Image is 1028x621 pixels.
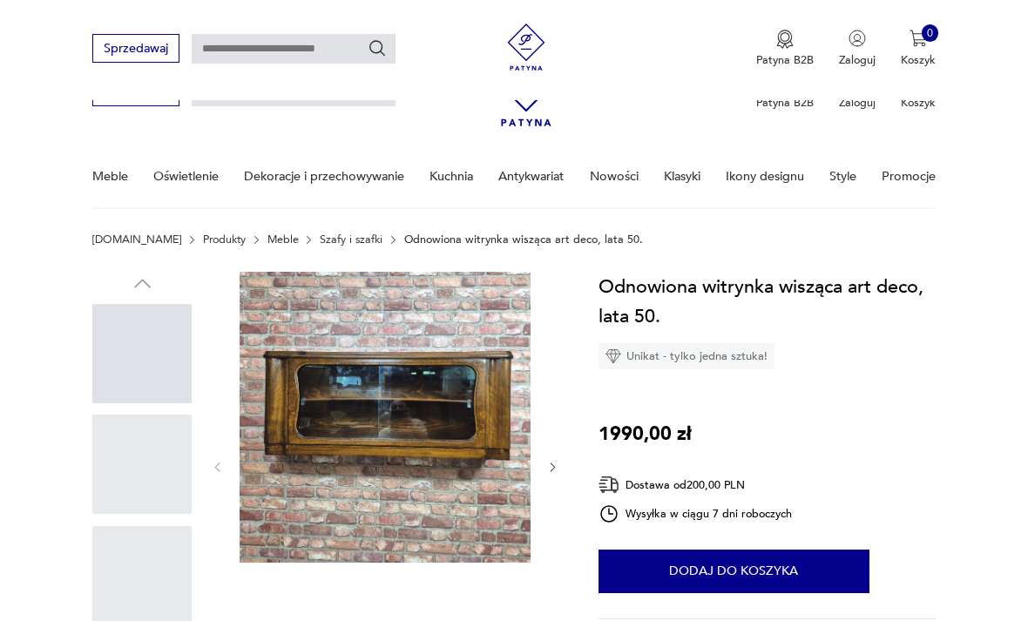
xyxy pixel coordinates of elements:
button: Sprzedawaj [92,34,179,63]
button: Szukaj [368,38,387,57]
a: Antykwariat [498,146,564,206]
button: Patyna B2B [756,30,814,68]
img: Ikona dostawy [599,474,619,496]
a: Nowości [590,146,639,206]
a: Meble [267,233,299,246]
a: Ikony designu [726,146,804,206]
div: Unikat - tylko jedna sztuka! [599,343,774,369]
h1: Odnowiona witrynka wisząca art deco, lata 50. [599,272,936,331]
img: Ikona diamentu [605,348,621,364]
img: Ikonka użytkownika [849,30,866,47]
button: Zaloguj [839,30,876,68]
a: Ikona medaluPatyna B2B [756,30,814,68]
img: Patyna - sklep z meblami i dekoracjami vintage [497,24,556,71]
a: Produkty [203,233,246,246]
button: 0Koszyk [901,30,936,68]
div: Dostawa od 200,00 PLN [599,474,792,496]
div: 0 [922,24,939,42]
a: Szafy i szafki [320,233,382,246]
img: Ikona medalu [776,30,794,49]
a: Klasyki [664,146,700,206]
p: Patyna B2B [756,52,814,68]
button: Dodaj do koszyka [599,550,869,593]
a: Sprzedawaj [92,44,179,55]
p: 1990,00 zł [599,419,692,449]
a: Style [829,146,856,206]
a: Kuchnia [429,146,473,206]
p: Patyna B2B [756,95,814,111]
p: Koszyk [901,52,936,68]
a: Dekoracje i przechowywanie [244,146,404,206]
a: Promocje [882,146,936,206]
p: Koszyk [901,95,936,111]
a: Oświetlenie [153,146,219,206]
img: Ikona koszyka [910,30,927,47]
p: Zaloguj [839,95,876,111]
p: Odnowiona witrynka wisząca art deco, lata 50. [404,233,643,246]
a: [DOMAIN_NAME] [92,233,181,246]
a: Meble [92,146,128,206]
div: Wysyłka w ciągu 7 dni roboczych [599,503,792,524]
p: Zaloguj [839,52,876,68]
img: Zdjęcie produktu Odnowiona witrynka wisząca art deco, lata 50. [240,272,531,563]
